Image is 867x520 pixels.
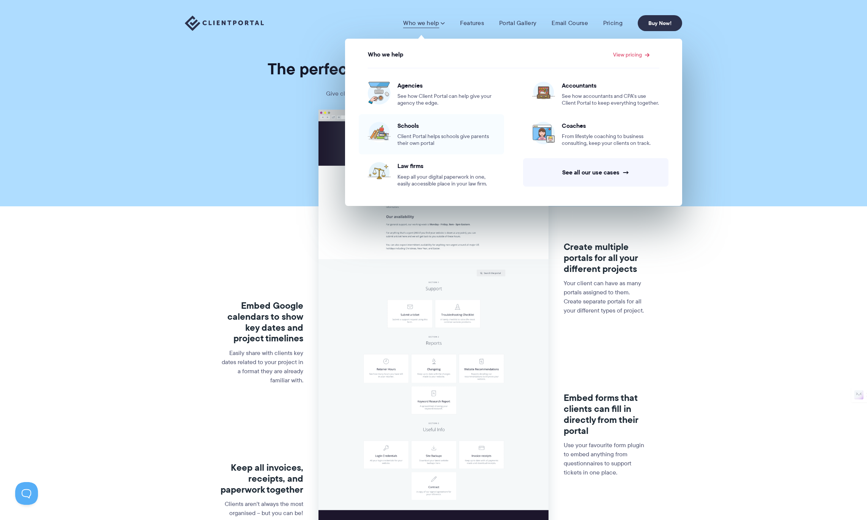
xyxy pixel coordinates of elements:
[552,19,588,27] a: Email Course
[562,82,659,89] span: Accountants
[221,462,304,495] h3: Keep all invoices, receipts, and paperwork together
[523,158,668,187] a: See all our use cases
[397,133,495,147] span: Client Portal helps schools give parents their own portal
[564,279,647,315] p: Your client can have as many portals assigned to them. Create separate portals for all your diffe...
[349,61,678,195] ul: View pricing
[397,122,495,129] span: Schools
[320,88,547,110] p: Give clients an easy way to access key information about your projects from your WordPress website.
[221,300,304,344] h3: Embed Google calendars to show key dates and project timelines
[397,82,495,89] span: Agencies
[623,168,629,176] span: →
[564,441,647,477] p: Use your favourite form plugin to embed anything from questionnaires to support tickets in one pl...
[564,242,647,274] h3: Create multiple portals for all your different projects
[397,174,495,187] span: Keep all your digital paperwork in one, easily accessible place in your law firm.
[603,19,623,27] a: Pricing
[564,393,647,436] h3: Embed forms that clients can fill in directly from their portal
[638,15,682,31] a: Buy Now!
[613,52,649,57] a: View pricing
[562,122,659,129] span: Coaches
[499,19,536,27] a: Portal Gallery
[562,133,659,147] span: From lifestyle coaching to business consulting, keep your clients on track.
[460,19,484,27] a: Features
[221,349,304,385] p: Easily share with clients key dates related to your project in a format they are already familiar...
[345,39,682,206] ul: Who we help
[397,162,495,170] span: Law firms
[562,93,659,107] span: See how accountants and CPA’s use Client Portal to keep everything together.
[403,19,445,27] a: Who we help
[15,482,38,505] iframe: Toggle Customer Support
[397,93,495,107] span: See how Client Portal can help give your agency the edge.
[368,51,404,58] span: Who we help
